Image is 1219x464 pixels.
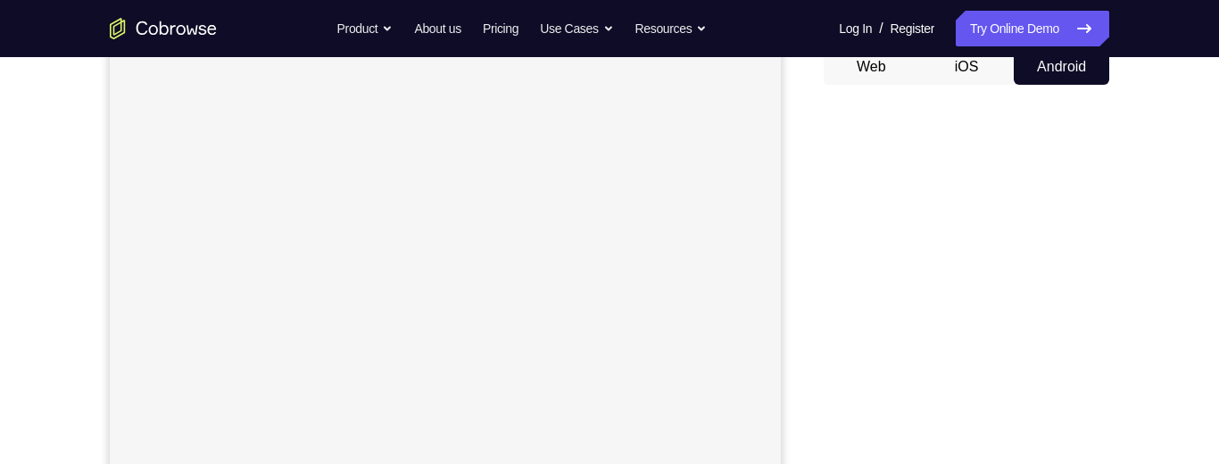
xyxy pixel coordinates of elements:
[824,49,919,85] button: Web
[540,11,613,46] button: Use Cases
[1014,49,1109,85] button: Android
[956,11,1109,46] a: Try Online Demo
[879,18,883,39] span: /
[337,11,394,46] button: Product
[919,49,1015,85] button: iOS
[414,11,460,46] a: About us
[839,11,872,46] a: Log In
[483,11,518,46] a: Pricing
[891,11,934,46] a: Register
[635,11,708,46] button: Resources
[110,18,217,39] a: Go to the home page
